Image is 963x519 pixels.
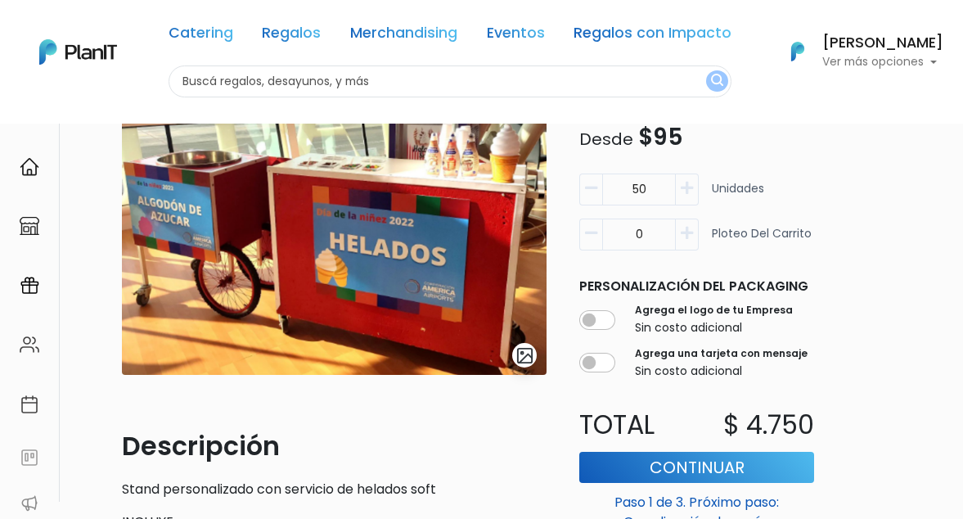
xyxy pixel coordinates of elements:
p: $ 4.750 [723,406,814,445]
img: search_button-432b6d5273f82d61273b3651a40e1bd1b912527efae98b1b7a1b2c0702e16a8d.svg [711,74,723,89]
span: $95 [639,121,683,153]
a: Regalos [262,26,321,46]
button: PlanIt Logo [PERSON_NAME] Ver más opciones [770,30,943,73]
p: Ploteo del carrito [712,226,812,258]
label: Agrega una tarjeta con mensaje [635,346,808,361]
img: gallery-light [515,346,534,365]
img: home-e721727adea9d79c4d83392d1f703f7f8bce08238fde08b1acbfd93340b81755.svg [20,157,39,177]
img: campaigns-02234683943229c281be62815700db0a1741e53638e28bf9629b52c665b00959.svg [20,276,39,296]
p: Sin costo adicional [635,320,793,337]
span: Desde [579,128,633,151]
p: Stand personalizado con servicio de helados soft [122,480,547,499]
p: Descripción [122,427,547,467]
div: ¿Necesitás ayuda? [84,16,236,47]
input: Buscá regalos, desayunos, y más [169,65,732,97]
label: Agrega el logo de tu Empresa [635,304,793,318]
img: partners-52edf745621dab592f3b2c58e3bca9d71375a7ef29c3b500c9f145b62cc070d4.svg [20,494,39,513]
h6: [PERSON_NAME] [822,36,943,51]
p: Ver más opciones [822,56,943,68]
p: Total [569,406,696,445]
a: Catering [169,26,233,46]
p: Unidades [712,181,764,213]
a: Merchandising [350,26,457,46]
button: Continuar [579,452,813,483]
p: Sin costo adicional [635,363,808,380]
a: Eventos [487,26,545,46]
img: people-662611757002400ad9ed0e3c099ab2801c6687ba6c219adb57efc949bc21e19d.svg [20,335,39,354]
img: calendar-87d922413cdce8b2cf7b7f5f62616a5cf9e4887200fb71536465627b3292af00.svg [20,395,39,414]
img: Deco_helados.png [122,21,547,375]
img: PlanIt Logo [780,34,816,70]
p: Personalización del packaging [579,278,813,297]
img: feedback-78b5a0c8f98aac82b08bfc38622c3050aee476f2c9584af64705fc4e61158814.svg [20,448,39,467]
img: PlanIt Logo [39,39,117,65]
a: Regalos con Impacto [574,26,731,46]
img: marketplace-4ceaa7011d94191e9ded77b95e3339b90024bf715f7c57f8cf31f2d8c509eaba.svg [20,216,39,236]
